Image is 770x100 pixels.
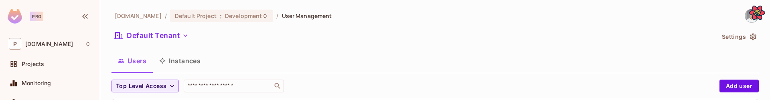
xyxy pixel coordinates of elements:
button: Top Level Access [111,80,179,92]
span: Workspace: permit.io [25,41,73,47]
button: Settings [719,30,759,43]
span: Default Project [175,12,217,20]
button: Open React Query Devtools [749,5,765,21]
span: Development [225,12,262,20]
span: Top Level Access [116,81,166,91]
span: the active workspace [115,12,162,20]
span: : [219,13,222,19]
li: / [276,12,278,20]
button: Users [111,51,153,71]
span: Projects [22,61,44,67]
span: User Management [282,12,332,20]
span: Monitoring [22,80,51,86]
button: Add user [719,80,759,92]
button: Default Tenant [111,29,192,42]
span: P [9,38,21,50]
img: Omer Zuarets [745,9,758,22]
div: Pro [30,12,43,21]
img: SReyMgAAAABJRU5ErkJggg== [8,9,22,24]
li: / [165,12,167,20]
button: Instances [153,51,207,71]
